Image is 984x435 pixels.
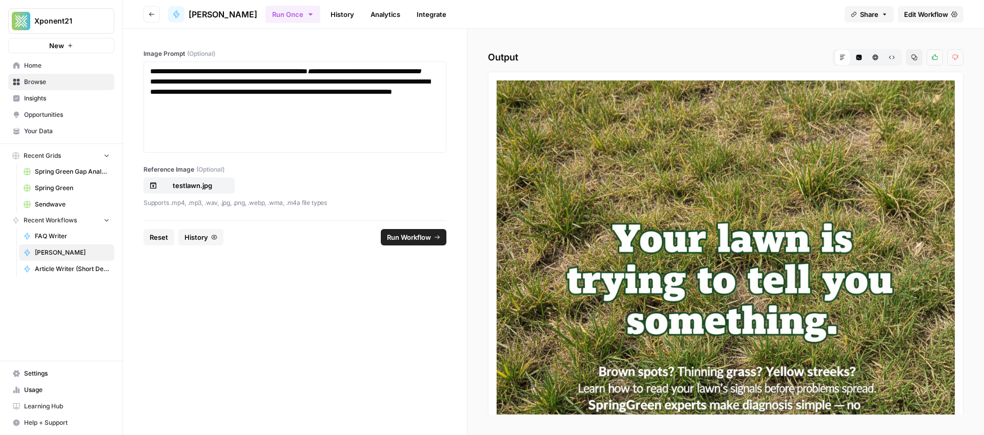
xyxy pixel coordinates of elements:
[159,180,225,191] p: testlawn.jpg
[143,165,446,174] label: Reference Image
[8,8,114,34] button: Workspace: Xponent21
[904,9,948,19] span: Edit Workflow
[8,74,114,90] a: Browse
[19,180,114,196] a: Spring Green
[411,6,453,23] a: Integrate
[24,402,110,411] span: Learning Hub
[24,61,110,70] span: Home
[24,385,110,395] span: Usage
[178,229,223,245] button: History
[8,57,114,74] a: Home
[150,232,168,242] span: Reset
[488,49,963,66] h2: Output
[34,16,96,26] span: Xponent21
[35,248,110,257] span: [PERSON_NAME]
[8,38,114,53] button: New
[189,8,257,20] span: [PERSON_NAME]
[24,418,110,427] span: Help + Support
[35,264,110,274] span: Article Writer (Short Description and Tie In Test)
[8,382,114,398] a: Usage
[381,229,446,245] button: Run Workflow
[24,110,110,119] span: Opportunities
[35,183,110,193] span: Spring Green
[8,365,114,382] a: Settings
[845,6,894,23] button: Share
[19,244,114,261] a: [PERSON_NAME]
[143,198,446,208] p: Supports .mp4, .mp3, .wav, .jpg, .png, .webp, .wma, .m4a file types
[8,398,114,415] a: Learning Hub
[24,127,110,136] span: Your Data
[35,232,110,241] span: FAQ Writer
[24,151,61,160] span: Recent Grids
[143,177,235,194] button: testlawn.jpg
[860,9,878,19] span: Share
[8,213,114,228] button: Recent Workflows
[898,6,963,23] a: Edit Workflow
[8,415,114,431] button: Help + Support
[8,107,114,123] a: Opportunities
[364,6,406,23] a: Analytics
[184,232,208,242] span: History
[12,12,30,30] img: Xponent21 Logo
[24,369,110,378] span: Settings
[324,6,360,23] a: History
[24,216,77,225] span: Recent Workflows
[8,123,114,139] a: Your Data
[24,77,110,87] span: Browse
[35,167,110,176] span: Spring Green Gap Analysis Old
[19,196,114,213] a: Sendwave
[8,90,114,107] a: Insights
[19,261,114,277] a: Article Writer (Short Description and Tie In Test)
[196,165,224,174] span: (Optional)
[19,228,114,244] a: FAQ Writer
[19,163,114,180] a: Spring Green Gap Analysis Old
[143,229,174,245] button: Reset
[24,94,110,103] span: Insights
[143,49,446,58] label: Image Prompt
[35,200,110,209] span: Sendwave
[265,6,320,23] button: Run Once
[168,6,257,23] a: [PERSON_NAME]
[8,148,114,163] button: Recent Grids
[187,49,215,58] span: (Optional)
[387,232,431,242] span: Run Workflow
[49,40,64,51] span: New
